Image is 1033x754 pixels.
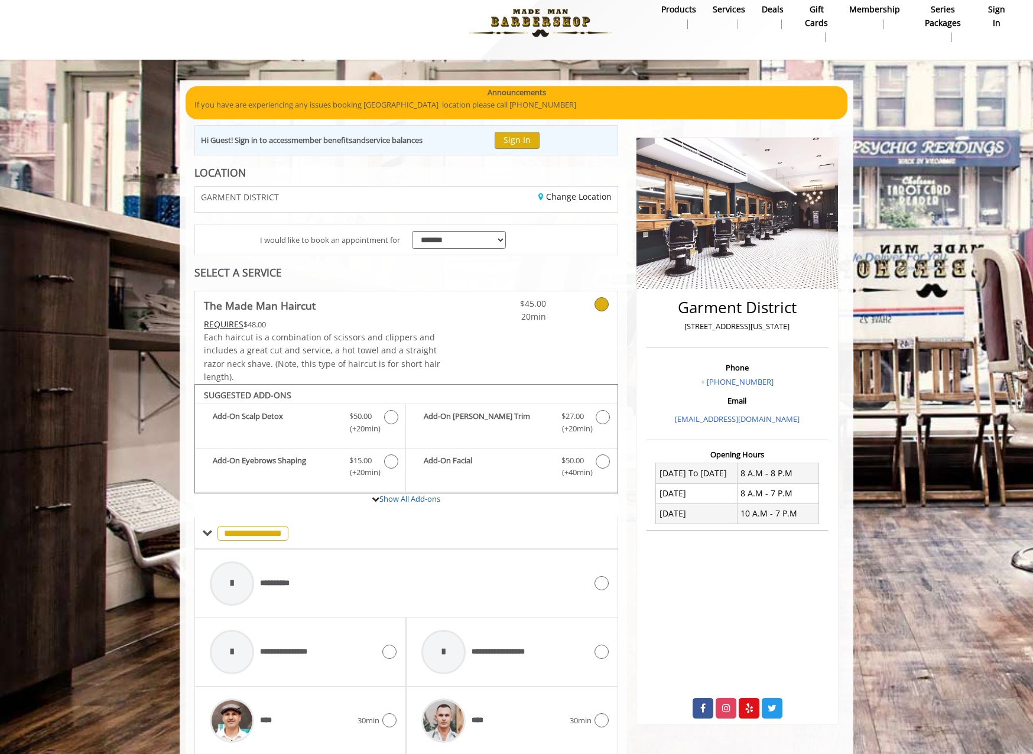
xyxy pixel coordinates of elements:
[204,389,291,401] b: SUGGESTED ADD-ONS
[917,3,969,30] b: Series packages
[661,3,696,16] b: products
[194,99,839,111] p: If you have are experiencing any issues booking [GEOGRAPHIC_DATA] location please call [PHONE_NUM...
[653,1,704,32] a: Productsproducts
[555,422,590,435] span: (+20min )
[213,410,337,435] b: Add-On Scalp Detox
[488,86,546,99] b: Announcements
[194,384,618,494] div: The Made Man Haircut Add-onS
[656,463,738,483] td: [DATE] To [DATE]
[649,299,825,316] h2: Garment District
[358,714,379,727] span: 30min
[908,1,977,45] a: Series packagesSeries packages
[343,466,378,479] span: (+20min )
[647,450,828,459] h3: Opening Hours
[800,3,833,30] b: gift cards
[204,297,316,314] b: The Made Man Haircut
[737,463,818,483] td: 8 A.M - 8 P.M
[349,410,372,422] span: $50.00
[570,714,592,727] span: 30min
[737,503,818,524] td: 10 A.M - 7 P.M
[204,331,440,382] span: Each haircut is a combination of scissors and clippers and includes a great cut and service, a ho...
[561,454,584,467] span: $50.00
[841,1,908,32] a: MembershipMembership
[675,414,800,424] a: [EMAIL_ADDRESS][DOMAIN_NAME]
[476,310,546,323] span: 20min
[424,454,549,479] b: Add-On Facial
[986,3,1008,30] b: sign in
[260,234,400,246] span: I would like to book an appointment for
[213,454,337,479] b: Add-On Eyebrows Shaping
[656,483,738,503] td: [DATE]
[753,1,792,32] a: DealsDeals
[978,1,1016,32] a: sign insign in
[649,396,825,405] h3: Email
[194,165,246,180] b: LOCATION
[538,191,612,202] a: Change Location
[291,135,352,145] b: member benefits
[762,3,784,16] b: Deals
[656,503,738,524] td: [DATE]
[424,410,549,435] b: Add-On [PERSON_NAME] Trim
[476,297,546,310] span: $45.00
[701,376,774,387] a: + [PHONE_NUMBER]
[204,318,243,330] span: This service needs some Advance to be paid before we block your appointment
[201,134,423,147] div: Hi Guest! Sign in to access and
[349,454,372,467] span: $15.00
[704,1,753,32] a: ServicesServices
[194,267,618,278] div: SELECT A SERVICE
[204,318,441,331] div: $48.00
[343,422,378,435] span: (+20min )
[561,410,584,422] span: $27.00
[379,493,440,504] a: Show All Add-ons
[555,466,590,479] span: (+40min )
[713,3,745,16] b: Services
[792,1,841,45] a: Gift cardsgift cards
[412,410,611,438] label: Add-On Beard Trim
[737,483,818,503] td: 8 A.M - 7 P.M
[412,454,611,482] label: Add-On Facial
[649,363,825,372] h3: Phone
[849,3,900,16] b: Membership
[201,454,399,482] label: Add-On Eyebrows Shaping
[495,132,540,149] button: Sign In
[201,193,279,201] span: GARMENT DISTRICT
[366,135,423,145] b: service balances
[649,320,825,333] p: [STREET_ADDRESS][US_STATE]
[201,410,399,438] label: Add-On Scalp Detox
